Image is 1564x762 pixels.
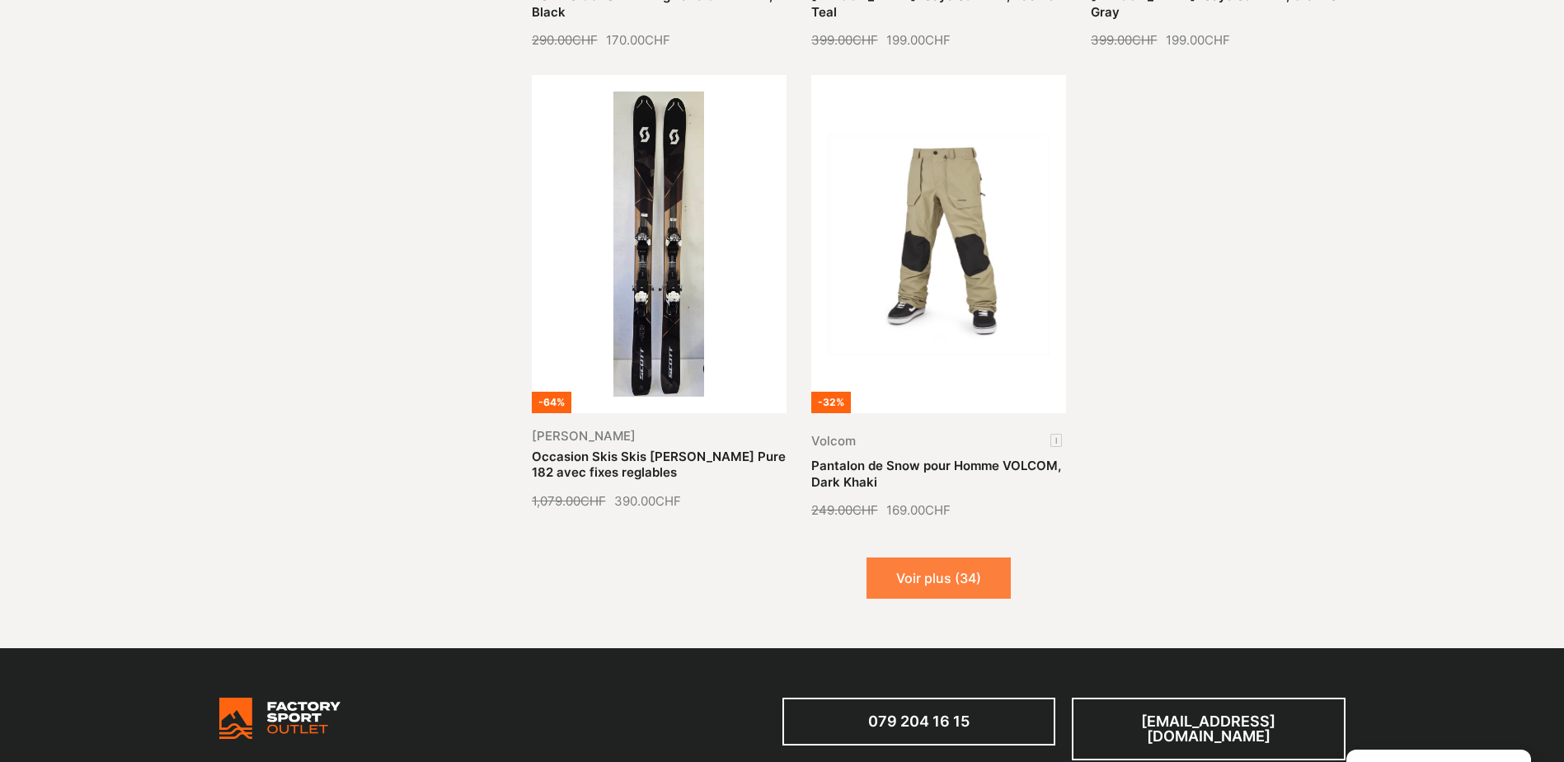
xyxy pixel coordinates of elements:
img: Bricks Woocommerce Starter [219,698,341,739]
a: 079 204 16 15 [782,698,1056,746]
a: Pantalon de Snow pour Homme VOLCOM, Dark Khaki [811,458,1061,490]
button: Voir plus (34) [867,557,1011,599]
a: Occasion Skis Skis [PERSON_NAME] Pure 182 avec fixes reglables [532,449,786,481]
a: [EMAIL_ADDRESS][DOMAIN_NAME] [1072,698,1346,760]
